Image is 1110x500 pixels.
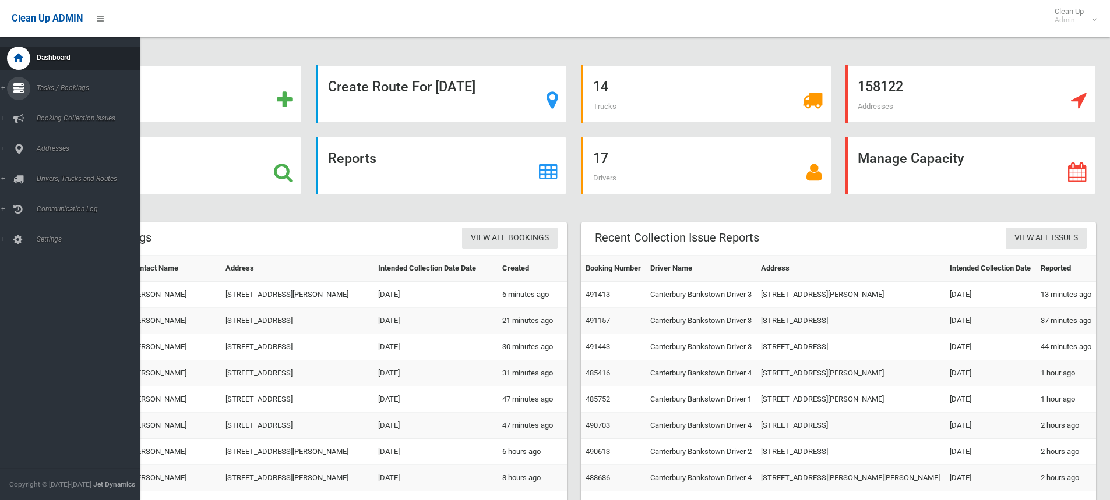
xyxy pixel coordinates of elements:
[756,413,945,439] td: [STREET_ADDRESS]
[462,228,558,249] a: View All Bookings
[593,102,616,111] span: Trucks
[1049,7,1095,24] span: Clean Up
[498,360,567,386] td: 31 minutes ago
[858,150,964,166] strong: Manage Capacity
[373,360,497,386] td: [DATE]
[221,413,373,439] td: [STREET_ADDRESS]
[221,308,373,334] td: [STREET_ADDRESS]
[1055,16,1084,24] small: Admin
[586,290,610,299] a: 491413
[33,235,149,243] span: Settings
[945,256,1035,282] th: Intended Collection Date
[586,368,610,377] a: 485416
[33,144,149,153] span: Addresses
[1036,360,1096,386] td: 1 hour ago
[1036,386,1096,413] td: 1 hour ago
[945,413,1035,439] td: [DATE]
[33,54,149,62] span: Dashboard
[1036,334,1096,360] td: 44 minutes ago
[945,439,1035,465] td: [DATE]
[373,308,497,334] td: [DATE]
[756,256,945,282] th: Address
[126,360,221,386] td: [PERSON_NAME]
[646,386,757,413] td: Canterbury Bankstown Driver 1
[221,386,373,413] td: [STREET_ADDRESS]
[126,439,221,465] td: [PERSON_NAME]
[756,308,945,334] td: [STREET_ADDRESS]
[945,360,1035,386] td: [DATE]
[1036,439,1096,465] td: 2 hours ago
[221,465,373,491] td: [STREET_ADDRESS][PERSON_NAME]
[858,79,903,95] strong: 158122
[221,256,373,282] th: Address
[498,334,567,360] td: 30 minutes ago
[316,65,566,123] a: Create Route For [DATE]
[586,473,610,482] a: 488686
[845,65,1096,123] a: 158122 Addresses
[221,334,373,360] td: [STREET_ADDRESS]
[373,282,497,308] td: [DATE]
[498,386,567,413] td: 47 minutes ago
[221,360,373,386] td: [STREET_ADDRESS]
[581,137,831,194] a: 17 Drivers
[498,413,567,439] td: 47 minutes ago
[945,465,1035,491] td: [DATE]
[945,308,1035,334] td: [DATE]
[51,137,302,194] a: Search
[373,465,497,491] td: [DATE]
[1036,308,1096,334] td: 37 minutes ago
[593,79,608,95] strong: 14
[126,256,221,282] th: Contact Name
[1036,465,1096,491] td: 2 hours ago
[1036,282,1096,308] td: 13 minutes ago
[593,150,608,166] strong: 17
[498,308,567,334] td: 21 minutes ago
[93,480,135,488] strong: Jet Dynamics
[373,256,497,282] th: Intended Collection Date Date
[646,439,757,465] td: Canterbury Bankstown Driver 2
[586,342,610,351] a: 491443
[316,137,566,194] a: Reports
[373,334,497,360] td: [DATE]
[756,360,945,386] td: [STREET_ADDRESS][PERSON_NAME]
[858,102,893,111] span: Addresses
[126,386,221,413] td: [PERSON_NAME]
[498,439,567,465] td: 6 hours ago
[12,13,83,24] span: Clean Up ADMIN
[33,175,149,183] span: Drivers, Trucks and Routes
[646,413,757,439] td: Canterbury Bankstown Driver 4
[498,465,567,491] td: 8 hours ago
[51,65,302,123] a: Add Booking
[221,439,373,465] td: [STREET_ADDRESS][PERSON_NAME]
[646,308,757,334] td: Canterbury Bankstown Driver 3
[328,79,475,95] strong: Create Route For [DATE]
[586,395,610,403] a: 485752
[586,421,610,430] a: 490703
[593,173,616,182] span: Drivers
[581,256,646,282] th: Booking Number
[945,282,1035,308] td: [DATE]
[646,334,757,360] td: Canterbury Bankstown Driver 3
[328,150,376,166] strong: Reports
[126,413,221,439] td: [PERSON_NAME]
[945,334,1035,360] td: [DATE]
[9,480,91,488] span: Copyright © [DATE]-[DATE]
[646,282,757,308] td: Canterbury Bankstown Driver 3
[646,465,757,491] td: Canterbury Bankstown Driver 4
[1036,413,1096,439] td: 2 hours ago
[498,282,567,308] td: 6 minutes ago
[373,386,497,413] td: [DATE]
[33,205,149,213] span: Communication Log
[945,386,1035,413] td: [DATE]
[756,282,945,308] td: [STREET_ADDRESS][PERSON_NAME]
[33,114,149,122] span: Booking Collection Issues
[373,413,497,439] td: [DATE]
[756,334,945,360] td: [STREET_ADDRESS]
[646,360,757,386] td: Canterbury Bankstown Driver 4
[1036,256,1096,282] th: Reported
[581,226,773,249] header: Recent Collection Issue Reports
[586,447,610,456] a: 490613
[126,308,221,334] td: [PERSON_NAME]
[581,65,831,123] a: 14 Trucks
[646,256,757,282] th: Driver Name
